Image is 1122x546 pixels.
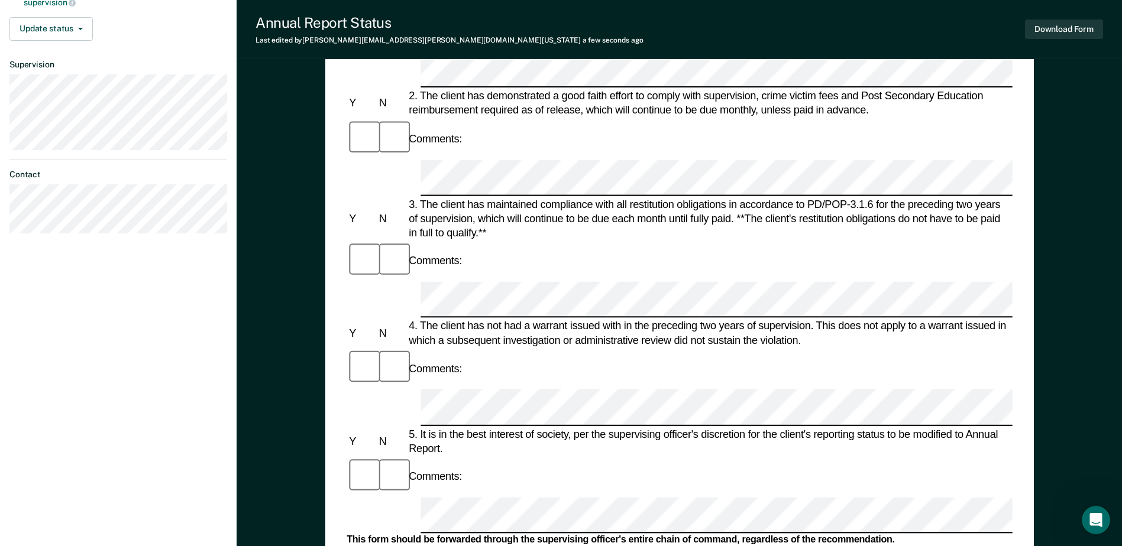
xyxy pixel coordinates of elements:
[406,89,1013,118] div: 2. The client has demonstrated a good faith effort to comply with supervision, crime victim fees ...
[376,212,406,226] div: N
[376,326,406,340] div: N
[347,326,376,340] div: Y
[583,36,644,44] span: a few seconds ago
[347,96,376,110] div: Y
[406,362,464,376] div: Comments:
[347,212,376,226] div: Y
[376,96,406,110] div: N
[406,427,1013,455] div: 5. It is in the best interest of society, per the supervising officer's discretion for the client...
[1082,506,1110,534] iframe: Intercom live chat
[9,60,227,70] dt: Supervision
[1025,19,1103,39] button: Download Form
[406,197,1013,240] div: 3. The client has maintained compliance with all restitution obligations in accordance to PD/POP-...
[9,170,227,180] dt: Contact
[256,14,644,31] div: Annual Report Status
[256,36,644,44] div: Last edited by [PERSON_NAME][EMAIL_ADDRESS][PERSON_NAME][DOMAIN_NAME][US_STATE]
[376,434,406,448] div: N
[347,434,376,448] div: Y
[406,253,464,268] div: Comments:
[9,17,93,41] button: Update status
[406,132,464,146] div: Comments:
[406,319,1013,347] div: 4. The client has not had a warrant issued with in the preceding two years of supervision. This d...
[406,469,464,483] div: Comments:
